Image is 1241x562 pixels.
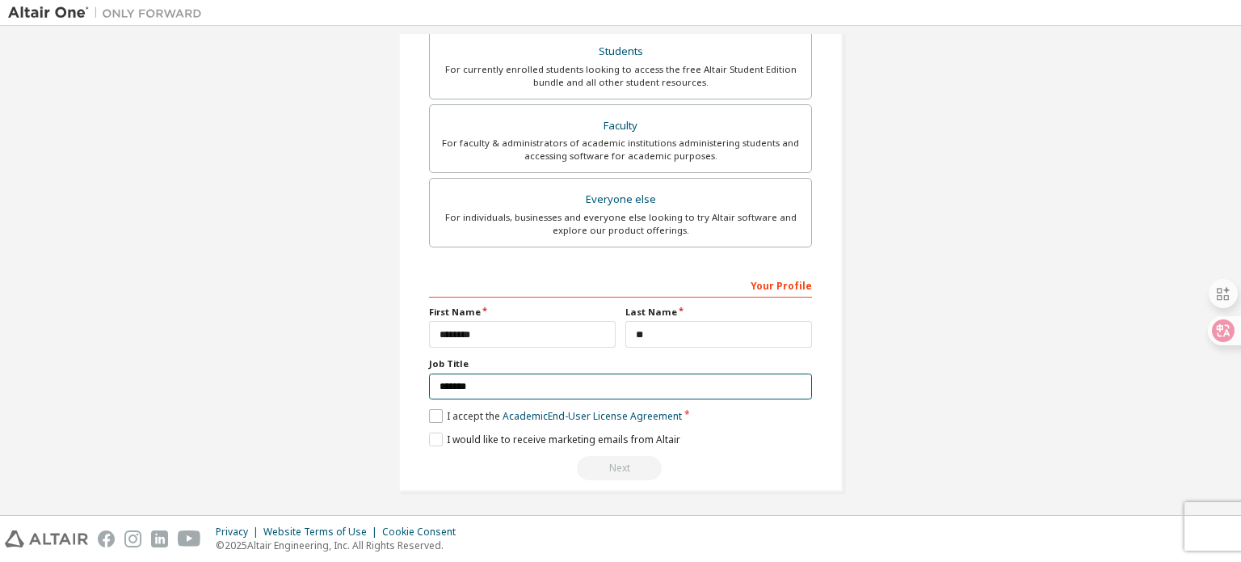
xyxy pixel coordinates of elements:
[503,409,682,423] a: Academic End-User License Agreement
[429,456,812,480] div: Read and acccept EULA to continue
[178,530,201,547] img: youtube.svg
[440,40,801,63] div: Students
[98,530,115,547] img: facebook.svg
[429,357,812,370] label: Job Title
[8,5,210,21] img: Altair One
[429,409,682,423] label: I accept the
[216,526,263,539] div: Privacy
[429,272,812,298] div: Your Profile
[440,137,801,163] div: For faculty & administrators of academic institutions administering students and accessing softwa...
[440,211,801,237] div: For individuals, businesses and everyone else looking to try Altair software and explore our prod...
[625,306,812,319] label: Last Name
[216,539,465,552] p: © 2025 Altair Engineering, Inc. All Rights Reserved.
[151,530,168,547] img: linkedin.svg
[429,306,616,319] label: First Name
[124,530,141,547] img: instagram.svg
[382,526,465,539] div: Cookie Consent
[263,526,382,539] div: Website Terms of Use
[440,115,801,137] div: Faculty
[5,530,88,547] img: altair_logo.svg
[429,433,680,446] label: I would like to receive marketing emails from Altair
[440,188,801,211] div: Everyone else
[440,63,801,89] div: For currently enrolled students looking to access the free Altair Student Edition bundle and all ...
